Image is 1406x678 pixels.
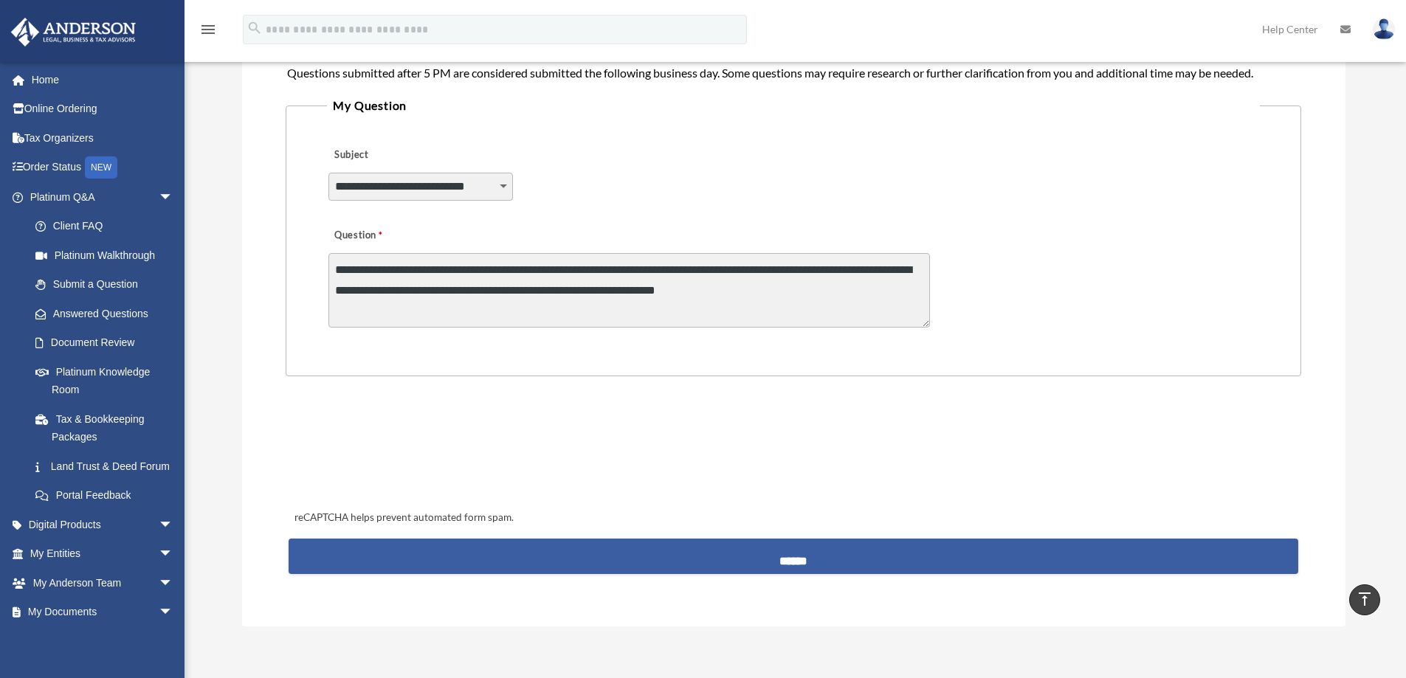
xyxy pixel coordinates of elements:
a: Online Learningarrow_drop_down [10,626,196,656]
span: arrow_drop_down [159,598,188,628]
span: arrow_drop_down [159,539,188,570]
i: vertical_align_top [1356,590,1374,608]
a: Home [10,65,196,94]
span: arrow_drop_down [159,510,188,540]
a: Digital Productsarrow_drop_down [10,510,196,539]
img: Anderson Advisors Platinum Portal [7,18,140,46]
div: NEW [85,156,117,179]
a: Answered Questions [21,299,196,328]
a: Client FAQ [21,212,196,241]
a: Tax & Bookkeeping Packages [21,404,196,452]
a: My Entitiesarrow_drop_down [10,539,196,569]
a: menu [199,26,217,38]
a: Platinum Knowledge Room [21,357,196,404]
span: arrow_drop_down [159,568,188,598]
a: Submit a Question [21,270,188,300]
a: vertical_align_top [1349,584,1380,615]
a: Online Ordering [10,94,196,124]
a: Document Review [21,328,196,358]
a: Portal Feedback [21,481,196,511]
a: My Documentsarrow_drop_down [10,598,196,627]
span: arrow_drop_down [159,626,188,657]
a: Land Trust & Deed Forum [21,452,196,481]
i: menu [199,21,217,38]
label: Question [328,226,443,246]
i: search [247,20,263,36]
a: Tax Organizers [10,123,196,153]
img: User Pic [1373,18,1395,40]
legend: My Question [327,95,1259,116]
a: Order StatusNEW [10,153,196,183]
iframe: reCAPTCHA [290,422,514,480]
label: Subject [328,145,469,166]
span: arrow_drop_down [159,182,188,212]
a: Platinum Q&Aarrow_drop_down [10,182,196,212]
a: Platinum Walkthrough [21,241,196,270]
div: reCAPTCHA helps prevent automated form spam. [289,509,1298,527]
a: My Anderson Teamarrow_drop_down [10,568,196,598]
